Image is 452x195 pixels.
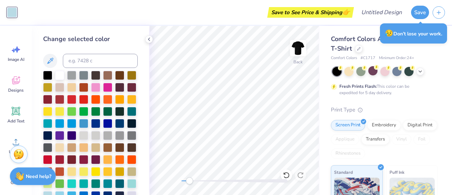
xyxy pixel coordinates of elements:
[331,120,365,131] div: Screen Print
[414,134,430,145] div: Foil
[331,35,436,53] span: Comfort Colors Adult Heavyweight T-Shirt
[43,34,138,44] div: Change selected color
[361,134,389,145] div: Transfers
[63,54,138,68] input: e.g. 7428 c
[331,148,365,159] div: Rhinestones
[9,149,23,155] span: Upload
[331,134,359,145] div: Applique
[186,177,193,184] div: Accessibility label
[8,87,24,93] span: Designs
[331,106,438,114] div: Print Type
[356,5,408,19] input: Untitled Design
[291,41,305,55] img: Back
[339,83,426,96] div: This color can be expedited for 5 day delivery.
[403,120,437,131] div: Digital Print
[8,57,24,62] span: Image AI
[385,29,393,38] span: 😥
[339,84,377,89] strong: Fresh Prints Flash:
[411,6,429,19] button: Save
[367,120,401,131] div: Embroidery
[342,8,350,16] span: 👉
[26,173,51,180] strong: Need help?
[380,23,447,44] div: Don’t lose your work.
[331,55,357,61] span: Comfort Colors
[379,55,414,61] span: Minimum Order: 24 +
[269,7,352,18] div: Save to See Price & Shipping
[334,168,353,176] span: Standard
[7,118,24,124] span: Add Text
[361,55,375,61] span: # C1717
[389,168,404,176] span: Puff Ink
[293,59,303,65] div: Back
[392,134,411,145] div: Vinyl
